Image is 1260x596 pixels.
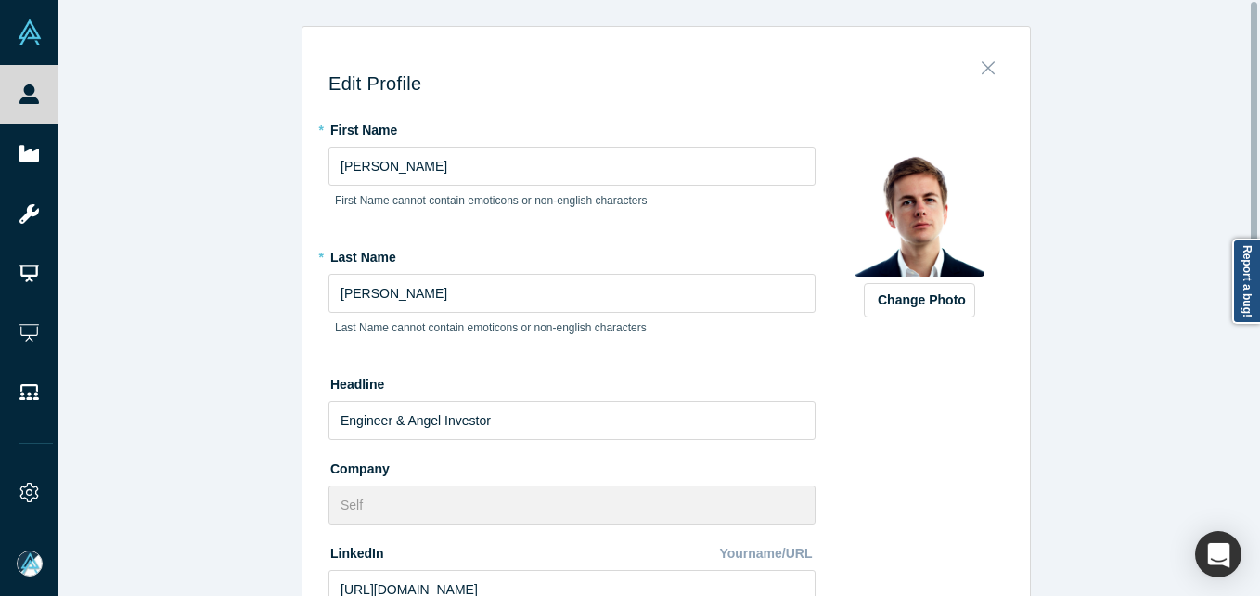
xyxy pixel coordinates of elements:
[328,401,816,440] input: Partner, CEO
[864,283,975,317] button: Change Photo
[1232,239,1260,324] a: Report a bug!
[328,114,816,140] label: First Name
[328,241,816,267] label: Last Name
[855,147,984,277] img: Profile user default
[17,551,43,577] img: Mia Scott's Account
[328,369,816,395] label: Headline
[719,538,816,570] div: Yourname/URL
[969,50,1008,76] button: Close
[328,453,816,479] label: Company
[328,538,384,564] label: LinkedIn
[335,319,809,336] p: Last Name cannot contain emoticons or non-english characters
[335,192,809,209] p: First Name cannot contain emoticons or non-english characters
[17,19,43,45] img: Alchemist Vault Logo
[328,72,1004,95] h3: Edit Profile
